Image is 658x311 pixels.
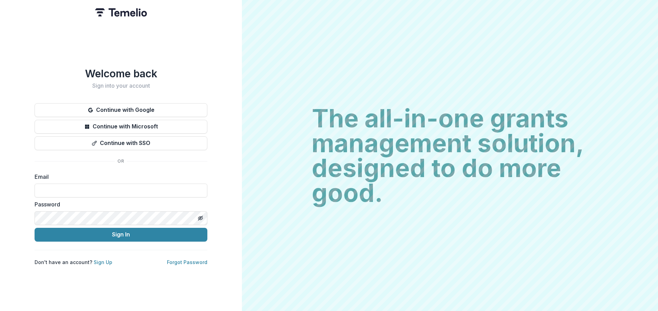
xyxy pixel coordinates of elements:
a: Sign Up [94,259,112,265]
label: Email [35,173,203,181]
h1: Welcome back [35,67,207,80]
label: Password [35,200,203,208]
button: Toggle password visibility [195,213,206,224]
button: Continue with SSO [35,136,207,150]
h2: Sign into your account [35,82,207,89]
a: Forgot Password [167,259,207,265]
button: Continue with Google [35,103,207,117]
img: Temelio [95,8,147,17]
button: Continue with Microsoft [35,120,207,134]
button: Sign In [35,228,207,242]
p: Don't have an account? [35,259,112,266]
